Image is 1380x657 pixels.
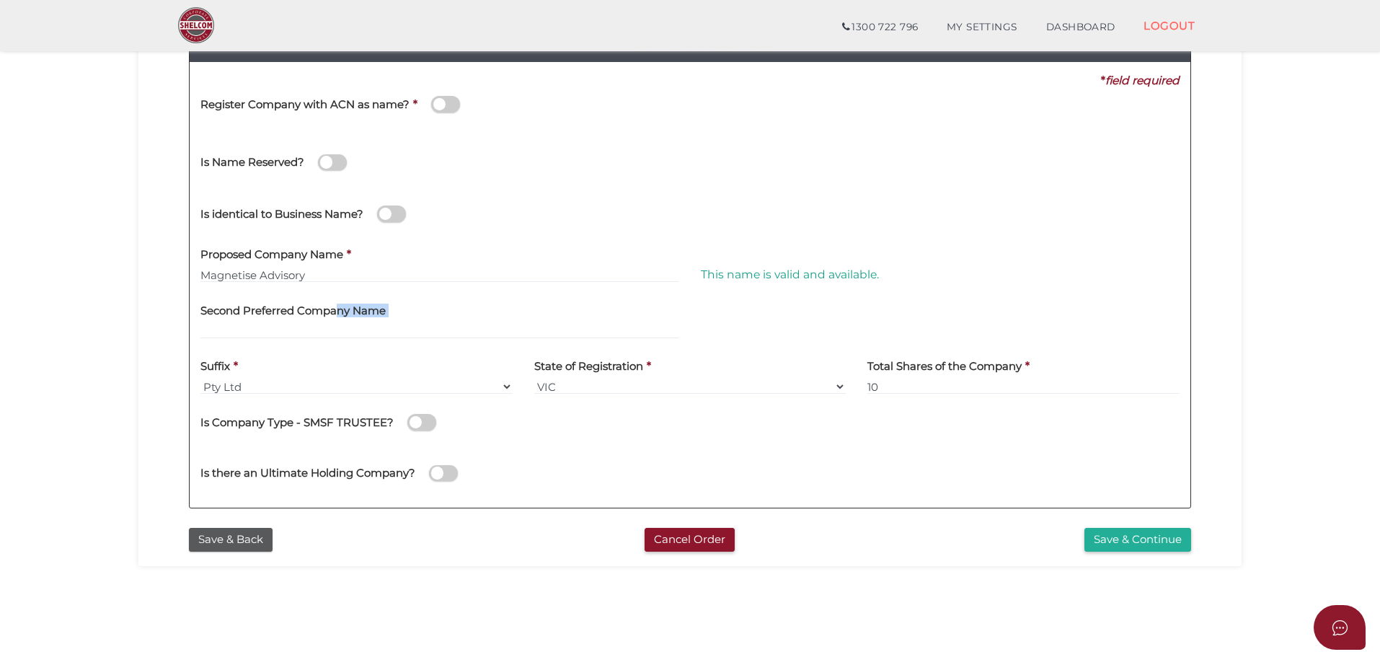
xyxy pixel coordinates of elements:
a: 1300 722 796 [828,13,932,42]
h4: Is there an Ultimate Holding Company? [200,467,415,480]
h4: Is identical to Business Name? [200,208,363,221]
a: LOGOUT [1129,11,1209,40]
span: This name is valid and available. [701,268,879,281]
h4: Register Company with ACN as name? [200,99,410,111]
h4: State of Registration [534,361,643,373]
i: field required [1105,74,1180,87]
h4: Suffix [200,361,230,373]
h4: Is Name Reserved? [200,156,304,169]
button: Save & Back [189,528,273,552]
button: Save & Continue [1084,528,1191,552]
a: DASHBOARD [1032,13,1130,42]
button: Open asap [1314,605,1366,650]
h4: Proposed Company Name [200,249,343,261]
a: MY SETTINGS [932,13,1032,42]
button: Cancel Order [645,528,735,552]
h4: Is Company Type - SMSF TRUSTEE? [200,417,394,429]
h4: Total Shares of the Company [867,361,1022,373]
h4: Second Preferred Company Name [200,305,386,317]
